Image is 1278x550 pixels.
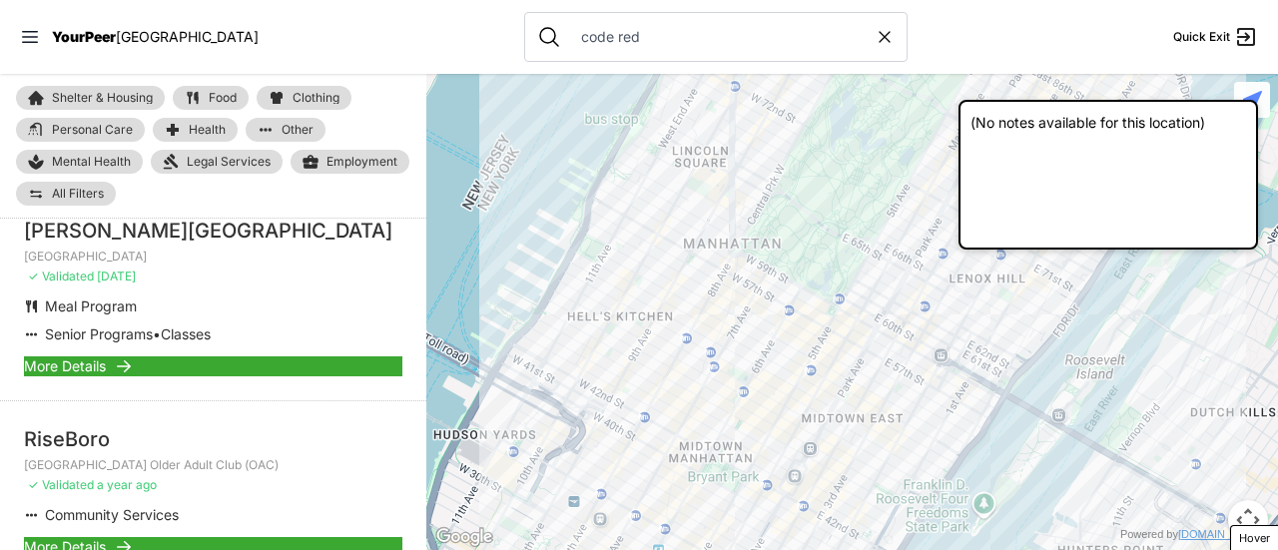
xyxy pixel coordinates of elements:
[28,269,94,283] span: ✓ Validated
[282,124,314,136] span: Other
[153,325,161,342] span: •
[173,86,249,110] a: Food
[24,356,106,376] span: More Details
[16,118,145,142] a: Personal Care
[291,150,409,174] a: Employment
[189,124,226,136] span: Health
[161,325,211,342] span: Classes
[1173,29,1230,45] span: Quick Exit
[431,524,497,550] img: Google
[293,92,339,104] span: Clothing
[209,92,237,104] span: Food
[116,28,259,45] span: [GEOGRAPHIC_DATA]
[187,154,271,170] span: Legal Services
[569,27,875,47] input: Search
[257,86,351,110] a: Clothing
[958,100,1258,250] div: (No notes available for this location)
[153,118,238,142] a: Health
[52,28,116,45] span: YourPeer
[45,506,179,523] span: Community Services
[24,356,402,376] a: More Details
[431,524,497,550] a: Open this area in Google Maps (opens a new window)
[24,425,402,453] div: RiseBoro
[45,297,137,314] span: Meal Program
[1120,526,1266,543] div: Powered by
[151,150,283,174] a: Legal Services
[1173,25,1258,49] a: Quick Exit
[52,31,259,43] a: YourPeer[GEOGRAPHIC_DATA]
[16,150,143,174] a: Mental Health
[97,477,157,492] span: a year ago
[97,269,136,283] span: [DATE]
[326,154,397,170] span: Employment
[1178,528,1266,540] a: [DOMAIN_NAME]
[45,325,153,342] span: Senior Programs
[24,249,402,265] p: [GEOGRAPHIC_DATA]
[24,457,402,473] p: [GEOGRAPHIC_DATA] Older Adult Club (OAC)
[246,118,325,142] a: Other
[16,182,116,206] a: All Filters
[52,154,131,170] span: Mental Health
[52,124,133,136] span: Personal Care
[24,217,402,245] div: [PERSON_NAME][GEOGRAPHIC_DATA]
[52,92,153,104] span: Shelter & Housing
[1228,500,1268,540] button: Map camera controls
[52,188,104,200] span: All Filters
[28,477,94,492] span: ✓ Validated
[16,86,165,110] a: Shelter & Housing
